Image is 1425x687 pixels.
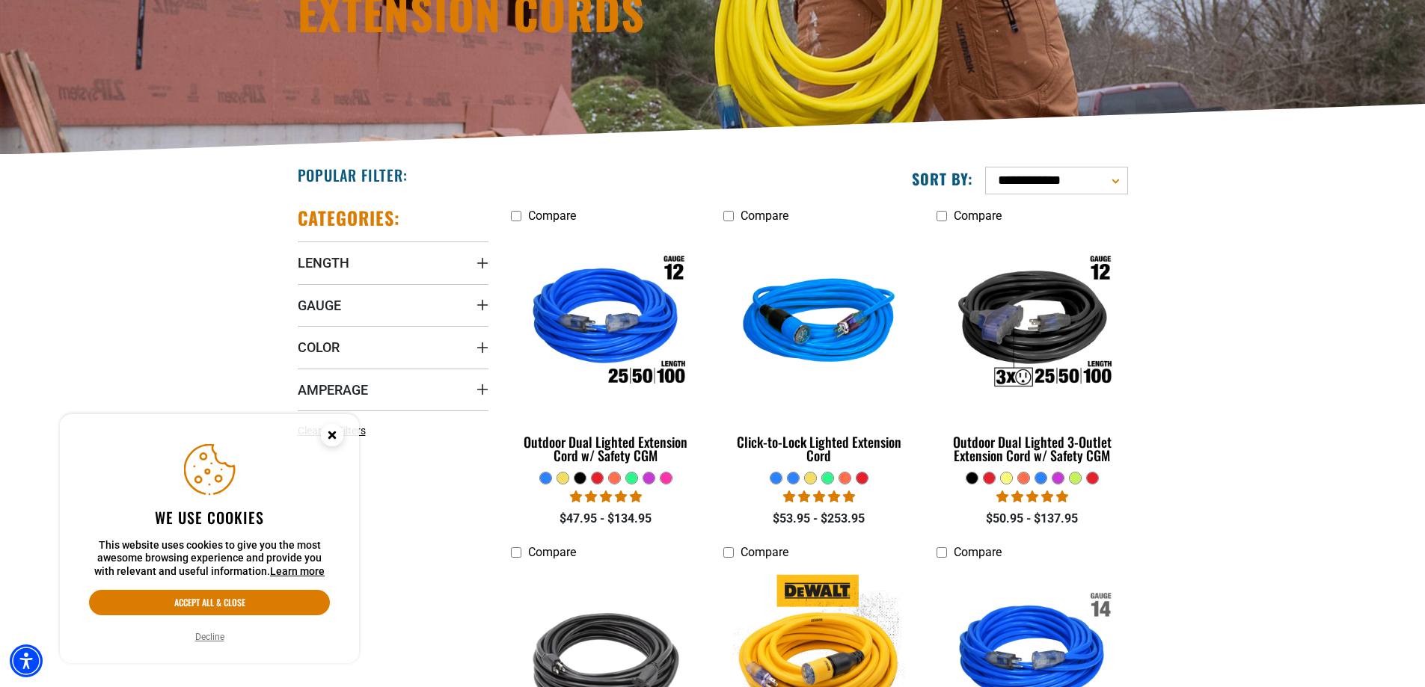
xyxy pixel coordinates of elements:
div: $47.95 - $134.95 [511,510,702,528]
span: 4.87 stars [783,490,855,504]
span: Color [298,339,340,356]
div: Accessibility Menu [10,644,43,677]
span: Compare [741,545,788,559]
span: Gauge [298,297,341,314]
a: Outdoor Dual Lighted Extension Cord w/ Safety CGM Outdoor Dual Lighted Extension Cord w/ Safety CGM [511,230,702,471]
div: Outdoor Dual Lighted Extension Cord w/ Safety CGM [511,435,702,462]
span: Compare [528,209,576,223]
p: This website uses cookies to give you the most awesome browsing experience and provide you with r... [89,539,330,579]
span: 4.81 stars [570,490,642,504]
div: $53.95 - $253.95 [723,510,914,528]
div: Click-to-Lock Lighted Extension Cord [723,435,914,462]
span: Amperage [298,381,368,398]
div: $50.95 - $137.95 [937,510,1127,528]
button: Decline [191,629,229,644]
a: Outdoor Dual Lighted 3-Outlet Extension Cord w/ Safety CGM Outdoor Dual Lighted 3-Outlet Extensio... [937,230,1127,471]
h2: We use cookies [89,508,330,527]
aside: Cookie Consent [60,414,359,664]
label: Sort by: [912,169,973,188]
summary: Amperage [298,369,488,410]
h2: Popular Filter: [298,165,408,185]
summary: Gauge [298,284,488,326]
img: Outdoor Dual Lighted 3-Outlet Extension Cord w/ Safety CGM [938,238,1127,410]
button: Accept all & close [89,590,330,615]
h2: Categories: [298,206,401,229]
span: Compare [741,209,788,223]
img: Outdoor Dual Lighted Extension Cord w/ Safety CGM [512,238,700,410]
span: Compare [528,545,576,559]
img: blue [725,238,913,410]
a: blue Click-to-Lock Lighted Extension Cord [723,230,914,471]
summary: Length [298,241,488,283]
a: This website uses cookies to give you the most awesome browsing experience and provide you with r... [270,565,325,577]
button: Close this option [305,414,359,460]
span: Compare [954,209,1002,223]
span: Length [298,254,349,271]
div: Outdoor Dual Lighted 3-Outlet Extension Cord w/ Safety CGM [937,435,1127,462]
span: Compare [954,545,1002,559]
span: 4.80 stars [996,490,1068,504]
summary: Color [298,326,488,368]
